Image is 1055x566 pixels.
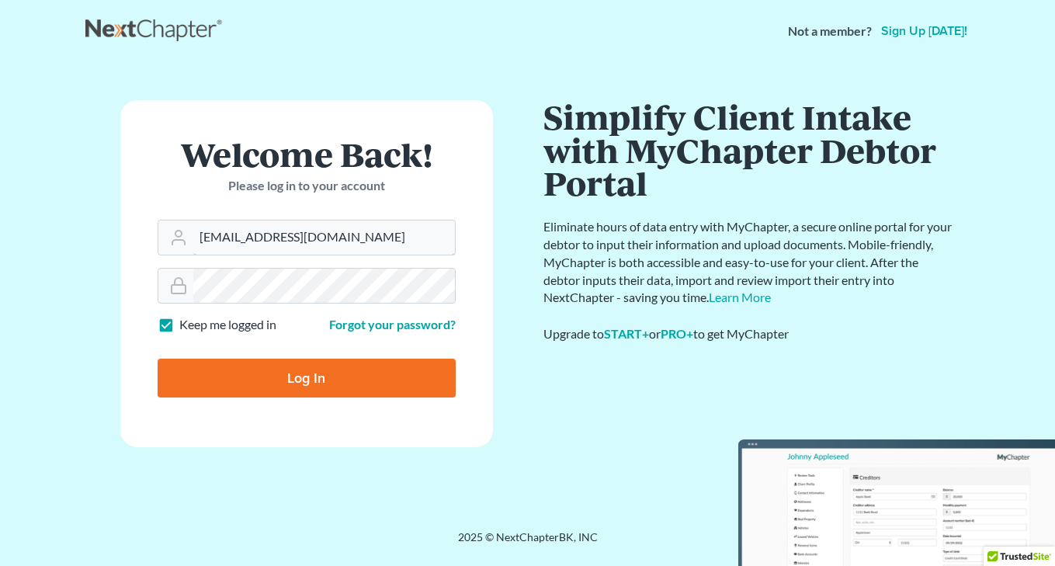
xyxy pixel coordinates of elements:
[179,316,276,334] label: Keep me logged in
[709,290,771,304] a: Learn More
[878,25,970,37] a: Sign up [DATE]!
[543,100,955,200] h1: Simplify Client Intake with MyChapter Debtor Portal
[158,137,456,171] h1: Welcome Back!
[543,218,955,307] p: Eliminate hours of data entry with MyChapter, a secure online portal for your debtor to input the...
[158,177,456,195] p: Please log in to your account
[158,359,456,398] input: Log In
[85,530,970,557] div: 2025 © NextChapterBK, INC
[193,220,455,255] input: Email Address
[329,317,456,332] a: Forgot your password?
[788,23,872,40] strong: Not a member?
[604,326,649,341] a: START+
[543,325,955,343] div: Upgrade to or to get MyChapter
[661,326,693,341] a: PRO+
